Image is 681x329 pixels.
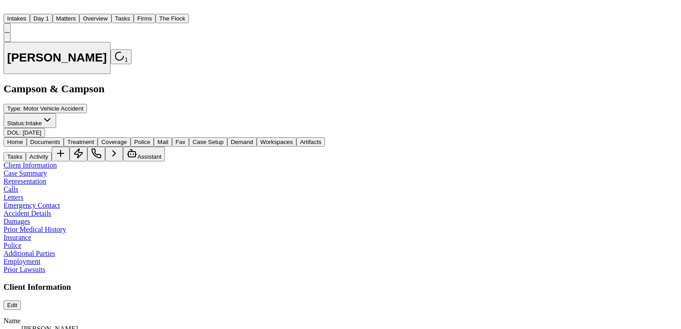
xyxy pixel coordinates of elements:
[4,258,41,265] span: Employment
[52,147,70,161] button: Add Task
[4,161,57,169] span: Client Information
[4,177,46,185] span: Representation
[4,242,21,249] span: Police
[111,14,134,23] button: Tasks
[30,14,53,23] button: Day 1
[26,152,52,161] button: Activity
[4,234,31,241] span: Insurance
[4,185,18,193] span: Calls
[111,49,131,64] button: 1 active task
[53,14,79,23] button: Matters
[260,139,293,145] span: Workspaces
[67,139,94,145] span: Treatment
[4,128,45,137] button: Edit DOL: 2025-08-12
[4,83,677,95] h2: Campson & Campson
[23,105,83,112] span: Motor Vehicle Accident
[4,4,14,12] img: Finch Logo
[7,302,17,308] span: Edit
[157,139,168,145] span: Mail
[30,139,60,145] span: Documents
[4,14,30,23] button: Intakes
[4,202,60,209] span: Emergency Contact
[300,139,321,145] span: Artifacts
[4,104,87,113] button: Edit Type: Motor Vehicle Accident
[176,139,185,145] span: Fax
[87,147,105,161] button: Make a Call
[4,6,14,13] a: Home
[137,153,161,160] span: Assistant
[79,14,111,23] button: Overview
[4,226,66,233] span: Prior Medical History
[70,147,87,161] button: Create Immediate Task
[7,129,21,136] span: DOL :
[125,56,128,63] span: 1
[231,139,253,145] span: Demand
[4,169,47,177] span: Case Summary
[101,139,127,145] span: Coverage
[4,282,677,292] h3: Client Information
[4,266,45,273] span: Prior Lawsuits
[23,129,41,136] span: [DATE]
[4,113,56,128] button: Change status from Intake
[156,14,189,23] button: The Flock
[4,152,26,161] button: Tasks
[134,14,156,23] button: Firms
[4,210,51,217] span: Accident Details
[7,105,22,112] span: Type :
[4,250,55,257] span: Additional Parties
[4,317,677,325] dt: Name
[4,218,30,225] span: Damages
[193,139,224,145] span: Case Setup
[26,120,42,127] span: Intake
[7,139,23,145] span: Home
[7,51,107,65] h1: [PERSON_NAME]
[4,193,23,201] span: Letters
[4,33,11,42] button: Copy Matter ID
[7,120,26,127] span: Status:
[134,139,150,145] span: Police
[4,42,111,74] button: Edit matter name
